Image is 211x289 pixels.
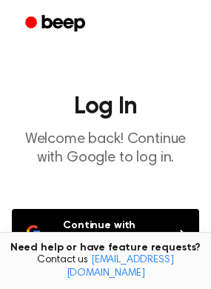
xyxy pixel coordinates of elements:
[12,209,199,258] button: Continue with Google
[67,255,174,279] a: [EMAIL_ADDRESS][DOMAIN_NAME]
[12,95,199,119] h1: Log In
[12,130,199,167] p: Welcome back! Continue with Google to log in.
[15,10,98,39] a: Beep
[9,254,202,280] span: Contact us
